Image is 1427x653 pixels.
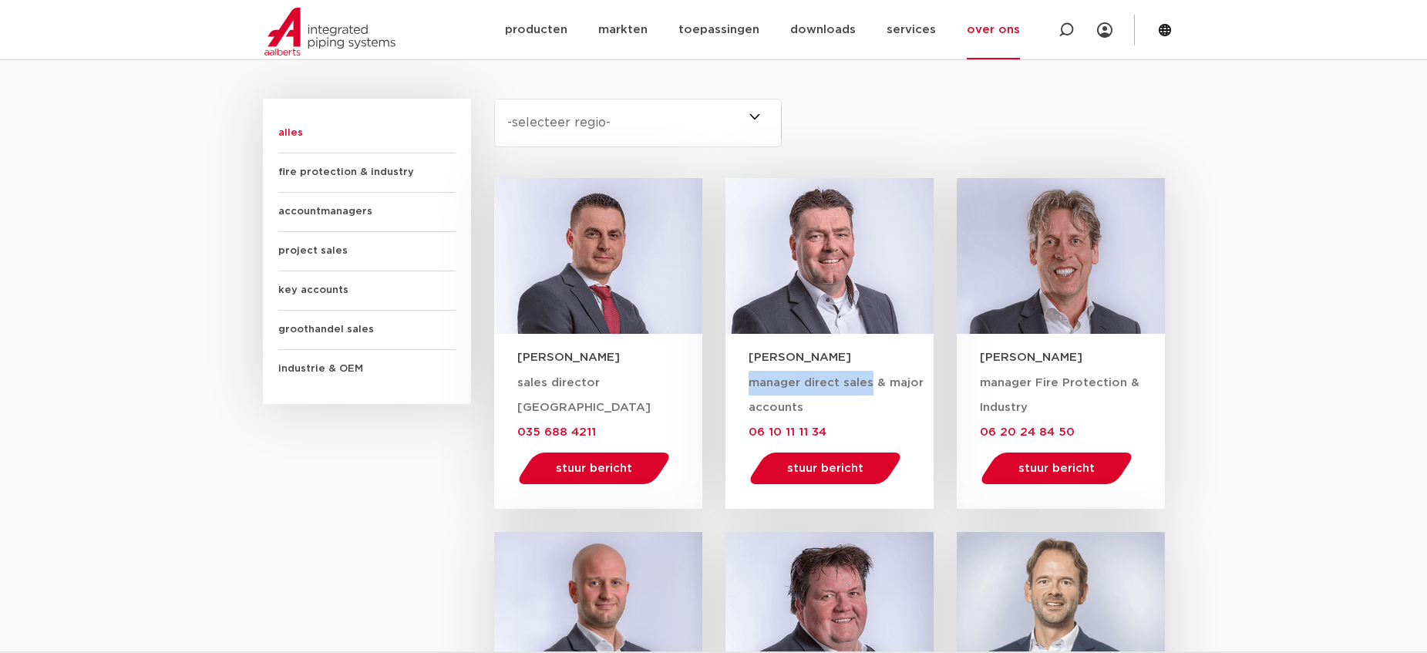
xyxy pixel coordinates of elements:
span: fire protection & industry [278,153,456,193]
span: stuur bericht [1018,463,1095,474]
span: sales director [GEOGRAPHIC_DATA] [517,377,651,413]
span: project sales [278,232,456,271]
span: groothandel sales [278,311,456,350]
a: 06 10 11 11 34 [749,426,826,438]
span: industrie & OEM [278,350,456,389]
span: stuur bericht [556,463,632,474]
span: manager direct sales & major accounts [749,377,924,413]
h3: [PERSON_NAME] [517,349,702,365]
span: stuur bericht [787,463,863,474]
span: manager Fire Protection & Industry [980,377,1139,413]
span: alles [278,114,456,153]
span: accountmanagers [278,193,456,232]
a: 06 20 24 84 50 [980,426,1075,438]
span: key accounts [278,271,456,311]
h3: [PERSON_NAME] [980,349,1165,365]
h3: [PERSON_NAME] [749,349,934,365]
a: 035 688 4211 [517,426,596,438]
